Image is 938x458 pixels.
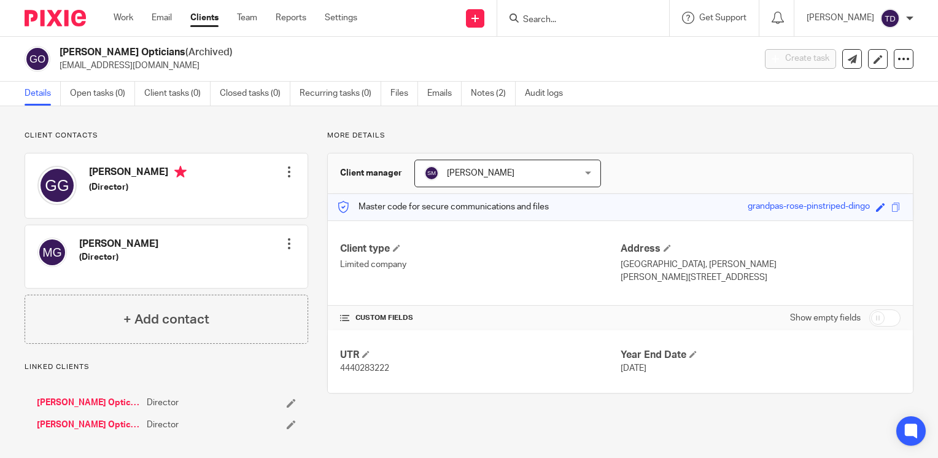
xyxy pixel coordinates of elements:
[185,47,233,57] span: (Archived)
[427,82,462,106] a: Emails
[621,258,901,271] p: [GEOGRAPHIC_DATA], [PERSON_NAME]
[79,238,158,250] h4: [PERSON_NAME]
[327,131,913,141] p: More details
[525,82,572,106] a: Audit logs
[37,166,77,205] img: svg%3E
[880,9,900,28] img: svg%3E
[60,60,746,72] p: [EMAIL_ADDRESS][DOMAIN_NAME]
[748,200,870,214] div: grandpas-rose-pinstriped-dingo
[147,419,179,431] span: Director
[220,82,290,106] a: Closed tasks (0)
[60,46,609,59] h2: [PERSON_NAME] Opticians
[25,46,50,72] img: svg%3E
[447,169,514,177] span: [PERSON_NAME]
[152,12,172,24] a: Email
[300,82,381,106] a: Recurring tasks (0)
[37,238,67,267] img: svg%3E
[25,10,86,26] img: Pixie
[337,201,549,213] p: Master code for secure communications and files
[340,313,620,323] h4: CUSTOM FIELDS
[699,14,746,22] span: Get Support
[89,166,187,181] h4: [PERSON_NAME]
[325,12,357,24] a: Settings
[424,166,439,180] img: svg%3E
[765,49,836,69] button: Create task
[190,12,219,24] a: Clients
[144,82,211,106] a: Client tasks (0)
[25,131,308,141] p: Client contacts
[621,243,901,255] h4: Address
[37,419,141,431] a: [PERSON_NAME] Opticians
[89,181,187,193] h5: (Director)
[340,349,620,362] h4: UTR
[123,310,209,329] h4: + Add contact
[70,82,135,106] a: Open tasks (0)
[340,167,402,179] h3: Client manager
[522,15,632,26] input: Search
[621,349,901,362] h4: Year End Date
[807,12,874,24] p: [PERSON_NAME]
[340,243,620,255] h4: Client type
[621,364,646,373] span: [DATE]
[37,397,141,409] a: [PERSON_NAME] Opticians
[340,258,620,271] p: Limited company
[340,364,389,373] span: 4440283222
[174,166,187,178] i: Primary
[790,312,861,324] label: Show empty fields
[237,12,257,24] a: Team
[621,271,901,284] p: [PERSON_NAME][STREET_ADDRESS]
[390,82,418,106] a: Files
[25,82,61,106] a: Details
[471,82,516,106] a: Notes (2)
[147,397,179,409] span: Director
[114,12,133,24] a: Work
[79,251,158,263] h5: (Director)
[25,362,308,372] p: Linked clients
[276,12,306,24] a: Reports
